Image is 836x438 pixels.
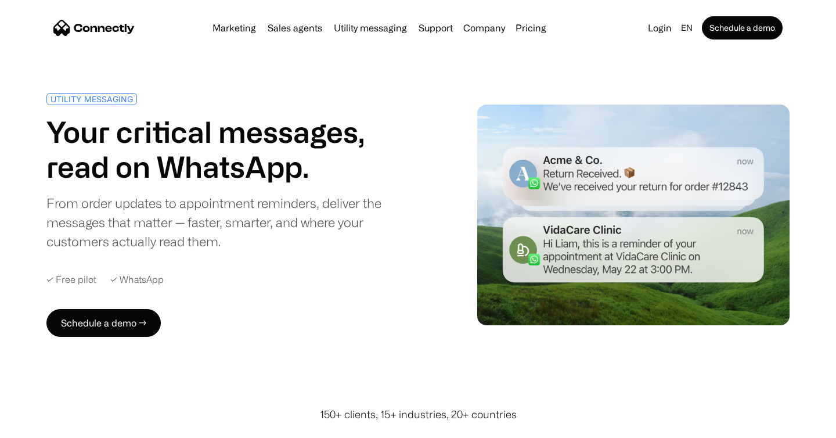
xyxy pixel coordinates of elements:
a: Marketing [208,23,261,33]
a: Login [643,20,676,36]
div: Company [460,20,509,36]
div: ✓ WhatsApp [110,274,164,285]
h1: Your critical messages, read on WhatsApp. [46,114,413,184]
div: 150+ clients, 15+ industries, 20+ countries [320,407,517,422]
div: ✓ Free pilot [46,274,96,285]
div: Company [463,20,505,36]
a: Utility messaging [329,23,412,33]
ul: Language list [23,418,70,434]
a: Sales agents [263,23,327,33]
a: home [53,19,135,37]
a: Schedule a demo → [46,309,161,337]
a: Support [414,23,457,33]
div: From order updates to appointment reminders, deliver the messages that matter — faster, smarter, ... [46,193,413,251]
div: en [681,20,693,36]
div: en [676,20,700,36]
div: UTILITY MESSAGING [51,95,133,103]
aside: Language selected: English [12,417,70,434]
a: Schedule a demo [702,16,783,40]
a: Pricing [511,23,551,33]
